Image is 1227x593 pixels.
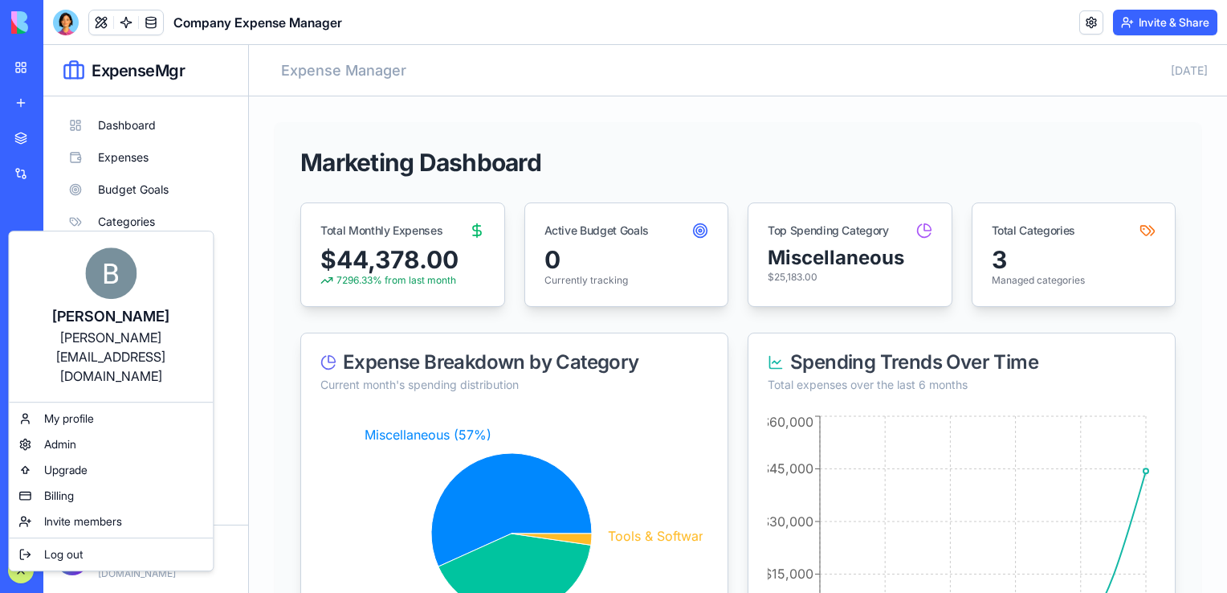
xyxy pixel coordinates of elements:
[13,161,192,193] button: Categories
[13,267,192,283] a: Documents
[13,498,45,530] img: User
[257,103,1132,132] h1: Marketing Dashboard
[277,308,665,327] div: Expense Breakdown by Category
[12,457,210,483] a: Upgrade
[12,406,210,431] a: My profile
[25,305,197,328] div: [PERSON_NAME]
[25,328,197,386] div: [PERSON_NAME][EMAIL_ADDRESS][DOMAIN_NAME]
[44,436,76,452] span: Admin
[44,462,88,478] span: Upgrade
[44,411,94,427] span: My profile
[13,106,192,122] a: Expenses
[12,509,210,534] a: Invite members
[12,431,210,457] a: Admin
[55,493,192,509] p: User Profile
[13,129,192,161] button: Budget Goals
[277,332,665,348] div: Current month's spending distribution
[565,483,702,499] tspan: Tools & Software (2%)
[718,415,770,431] tspan: $45,000
[13,96,192,129] button: Expenses
[718,468,770,485] tspan: $30,000
[48,14,141,37] h1: ExpenseMgr
[718,369,770,385] tspan: $60,000
[13,202,192,219] a: Forecasting
[1127,18,1164,34] span: [DATE]
[13,64,192,96] button: Dashboard
[13,235,192,251] a: Reports
[13,138,192,154] a: Budget Goals
[13,257,192,289] button: Documents
[724,332,1112,348] div: Total expenses over the last 6 months
[238,14,363,37] h2: Expense Manager
[85,247,137,299] img: ACg8ocIug40qN1SCXJiinWdltW7QsPxROn8ZAVDlgOtPD8eQfXIZmw=s96-c
[501,178,605,194] div: Active Budget Goals
[44,513,122,530] span: Invite members
[13,170,192,186] a: Categories
[948,178,1032,194] div: Total Categories
[13,193,192,225] button: Forecasting
[55,509,192,535] p: [EMAIL_ADDRESS][DOMAIN_NAME]
[724,178,846,194] div: Top Spending Category
[720,521,770,537] tspan: $15,000
[277,229,442,242] p: 7296.33 % from last month
[13,74,192,90] a: Dashboard
[12,483,210,509] a: Billing
[12,235,210,399] a: [PERSON_NAME][PERSON_NAME][EMAIL_ADDRESS][DOMAIN_NAME]
[13,225,192,257] button: Reports
[724,226,889,239] p: $25,183.00
[724,308,1112,327] div: Spending Trends Over Time
[948,229,1113,242] p: Managed categories
[277,200,442,229] div: $44,378.00
[724,200,889,226] div: Miscellaneous
[44,546,83,562] span: Log out
[501,229,666,242] p: Currently tracking
[321,382,448,398] tspan: Miscellaneous (57%)
[19,14,141,37] a: ExpenseMgr
[277,178,399,194] div: Total Monthly Expenses
[44,488,74,504] span: Billing
[501,200,666,229] div: 0
[948,200,1113,229] div: 3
